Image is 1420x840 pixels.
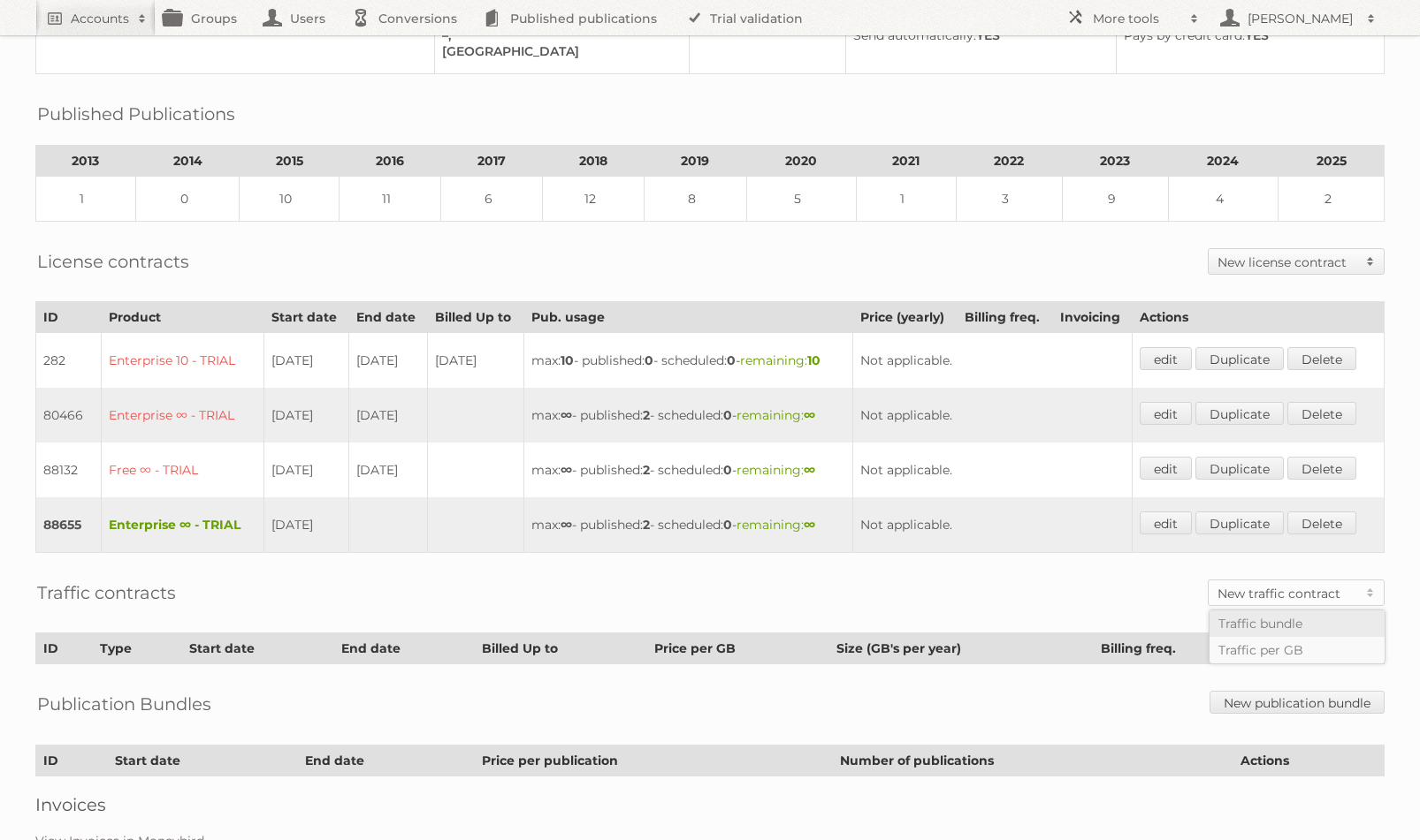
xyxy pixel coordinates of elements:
[1357,249,1384,274] span: Toggle
[1093,10,1181,27] h2: More tools
[727,352,736,368] strong: 0
[740,352,821,368] span: remaining:
[333,633,474,664] th: End date
[36,497,102,553] td: 88655
[36,146,136,177] th: 2013
[561,407,572,423] strong: ∞
[101,388,263,443] td: Enterprise ∞ - TRIAL
[441,146,543,177] th: 2017
[737,462,815,478] span: remaining:
[737,407,815,423] span: remaining:
[1132,302,1384,333] th: Actions
[1287,347,1356,370] a: Delete
[37,101,235,127] h2: Published Publications
[804,462,815,478] strong: ∞
[36,333,102,389] td: 282
[1124,27,1245,43] span: Pays by credit card:
[1243,10,1358,27] h2: [PERSON_NAME]
[36,443,102,497] td: 88132
[37,248,189,275] h2: License contracts
[852,302,957,333] th: Price (yearly)
[957,302,1052,333] th: Billing freq.
[956,177,1062,222] td: 3
[543,146,645,177] th: 2018
[1124,27,1370,43] div: YES
[523,497,852,553] td: max: - published: - scheduled: -
[36,745,108,776] th: ID
[1287,402,1356,425] a: Delete
[263,497,348,553] td: [DATE]
[36,177,136,222] td: 1
[523,443,852,497] td: max: - published: - scheduled: -
[101,333,263,389] td: Enterprise 10 - TRIAL
[263,302,348,333] th: Start date
[833,745,1233,776] th: Number of publications
[298,745,474,776] th: End date
[1210,637,1385,663] a: Traffic per GB
[442,43,676,59] div: [GEOGRAPHIC_DATA]
[442,27,676,43] div: –,
[1287,511,1356,534] a: Delete
[93,633,181,664] th: Type
[643,462,650,478] strong: 2
[561,517,572,533] strong: ∞
[807,352,821,368] strong: 10
[1218,254,1357,271] h2: New license contract
[181,633,333,664] th: Start date
[340,146,441,177] th: 2016
[349,302,428,333] th: End date
[746,146,857,177] th: 2020
[35,794,1385,815] h2: Invoices
[240,177,340,222] td: 10
[1209,580,1384,605] a: New traffic contract
[646,633,828,664] th: Price per GB
[349,443,428,497] td: [DATE]
[1140,511,1192,534] a: edit
[1209,249,1384,274] a: New license contract
[1195,457,1284,480] a: Duplicate
[1287,457,1356,480] a: Delete
[1062,146,1168,177] th: 2023
[828,633,1093,664] th: Size (GB's per year)
[1210,610,1385,637] a: Traffic bundle
[1140,402,1192,425] a: edit
[135,146,239,177] th: 2014
[1195,402,1284,425] a: Duplicate
[852,333,1132,389] td: Not applicable.
[1140,347,1192,370] a: edit
[1195,511,1284,534] a: Duplicate
[37,691,211,717] h2: Publication Bundles
[36,388,102,443] td: 80466
[852,388,1132,443] td: Not applicable.
[101,443,263,497] td: Free ∞ - TRIAL
[1052,302,1132,333] th: Invoicing
[723,517,732,533] strong: 0
[1062,177,1168,222] td: 9
[643,517,650,533] strong: 2
[340,177,441,222] td: 11
[1168,146,1279,177] th: 2024
[427,302,523,333] th: Billed Up to
[263,443,348,497] td: [DATE]
[36,633,93,664] th: ID
[852,497,1132,553] td: Not applicable.
[474,745,833,776] th: Price per publication
[1168,177,1279,222] td: 4
[561,462,572,478] strong: ∞
[645,177,746,222] td: 8
[723,462,732,478] strong: 0
[643,407,650,423] strong: 2
[474,633,646,664] th: Billed Up to
[101,302,263,333] th: Product
[523,388,852,443] td: max: - published: - scheduled: -
[1210,691,1385,714] a: New publication bundle
[857,146,957,177] th: 2021
[523,333,852,389] td: max: - published: - scheduled: -
[1357,580,1384,605] span: Toggle
[723,407,732,423] strong: 0
[804,407,815,423] strong: ∞
[645,146,746,177] th: 2019
[737,517,815,533] span: remaining:
[107,745,298,776] th: Start date
[240,146,340,177] th: 2015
